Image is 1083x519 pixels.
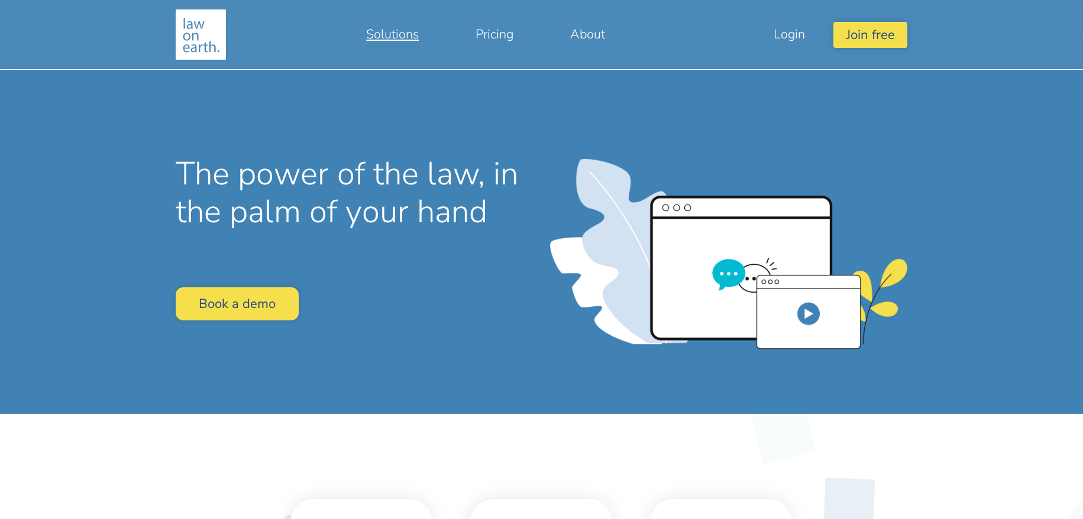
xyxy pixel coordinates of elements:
a: Login [745,20,833,48]
a: Solutions [338,20,447,48]
img: user_interface.png [550,159,907,349]
button: Join free [833,22,907,47]
img: diamond_129129.svg [729,378,837,486]
h1: The power of the law, in the palm of your hand [176,155,532,231]
img: Making legal services accessible to everyone, anywhere, anytime [176,9,226,60]
a: About [542,20,633,48]
a: Pricing [447,20,542,48]
a: Book a demo [176,287,299,320]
